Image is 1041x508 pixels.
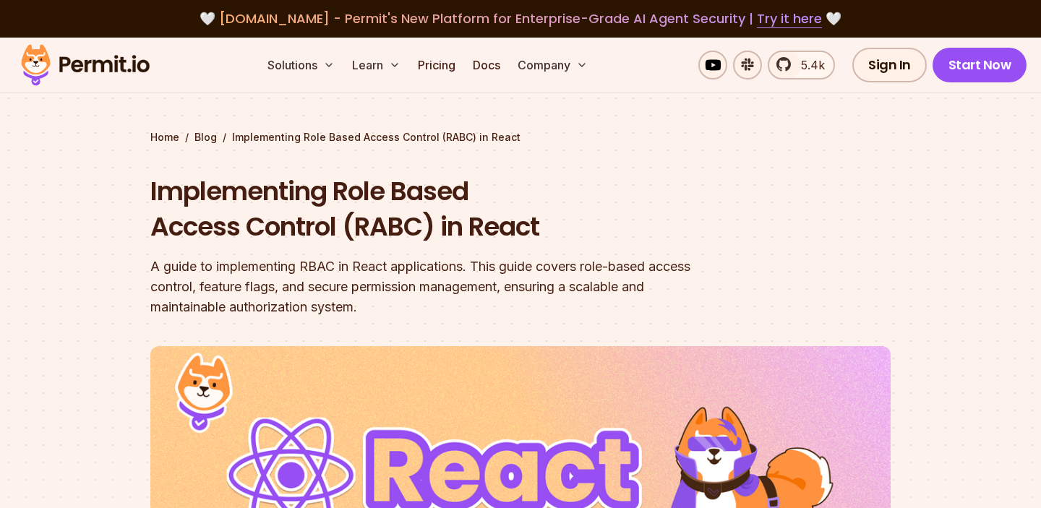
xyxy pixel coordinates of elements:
a: 5.4k [768,51,835,79]
a: Home [150,130,179,145]
a: Start Now [933,48,1027,82]
img: Permit logo [14,40,156,90]
span: [DOMAIN_NAME] - Permit's New Platform for Enterprise-Grade AI Agent Security | [219,9,822,27]
a: Docs [467,51,506,79]
a: Pricing [412,51,461,79]
a: Try it here [757,9,822,28]
a: Blog [194,130,217,145]
button: Company [512,51,594,79]
div: A guide to implementing RBAC in React applications. This guide covers role-based access control, ... [150,257,706,317]
h1: Implementing Role Based Access Control (RABC) in React [150,173,706,245]
div: / / [150,130,891,145]
button: Solutions [262,51,340,79]
a: Sign In [852,48,927,82]
span: 5.4k [792,56,825,74]
button: Learn [346,51,406,79]
div: 🤍 🤍 [35,9,1006,29]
